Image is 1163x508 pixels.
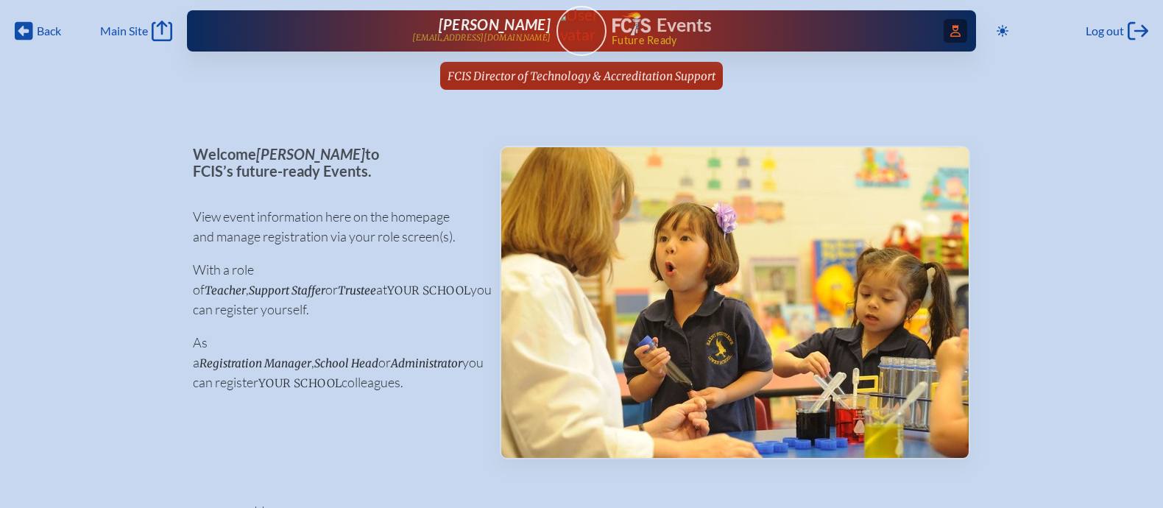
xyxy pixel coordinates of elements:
span: Log out [1086,24,1124,38]
img: User Avatar [550,5,612,44]
span: School Head [314,356,378,370]
img: Events [501,147,969,458]
span: Support Staffer [249,283,325,297]
span: your school [387,283,470,297]
span: Administrator [391,356,462,370]
a: Main Site [100,21,172,41]
a: User Avatar [556,6,607,56]
div: FCIS Events — Future ready [612,12,929,46]
span: Main Site [100,24,148,38]
p: Welcome to FCIS’s future-ready Events. [193,146,476,179]
p: As a , or you can register colleagues. [193,333,476,392]
span: Future Ready [612,35,929,46]
span: Registration Manager [199,356,311,370]
span: Back [37,24,61,38]
span: [PERSON_NAME] [256,145,365,163]
span: Trustee [338,283,376,297]
p: View event information here on the homepage and manage registration via your role screen(s). [193,207,476,247]
span: FCIS Director of Technology & Accreditation Support [448,69,715,83]
span: [PERSON_NAME] [439,15,551,33]
span: Teacher [205,283,246,297]
span: your school [258,376,342,390]
p: [EMAIL_ADDRESS][DOMAIN_NAME] [412,33,551,43]
p: With a role of , or at you can register yourself. [193,260,476,320]
a: FCIS Director of Technology & Accreditation Support [442,62,721,90]
a: [PERSON_NAME][EMAIL_ADDRESS][DOMAIN_NAME] [234,16,551,46]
